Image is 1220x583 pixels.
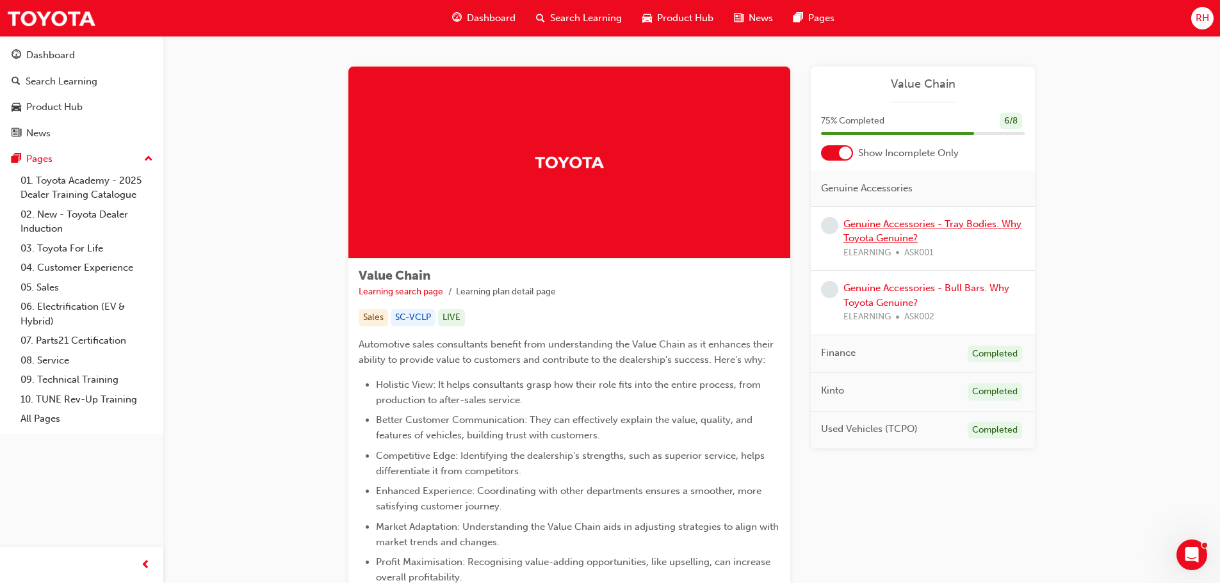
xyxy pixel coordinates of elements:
[968,422,1022,439] div: Completed
[359,286,443,297] a: Learning search page
[6,4,96,33] img: Trak
[15,331,158,351] a: 07. Parts21 Certification
[5,41,158,147] button: DashboardSearch LearningProduct HubNews
[376,521,781,548] span: Market Adaptation: Understanding the Value Chain aids in adjusting strategies to align with marke...
[536,10,545,26] span: search-icon
[821,383,844,398] span: Kinto
[808,11,834,26] span: Pages
[5,95,158,119] a: Product Hub
[968,383,1022,401] div: Completed
[843,246,891,260] span: ELEARNING
[12,50,21,61] span: guage-icon
[632,5,724,31] a: car-iconProduct Hub
[15,239,158,259] a: 03. Toyota For Life
[821,77,1025,92] a: Value Chain
[534,151,605,173] img: Trak
[734,10,744,26] span: news-icon
[26,126,51,141] div: News
[15,171,158,205] a: 01. Toyota Academy - 2025 Dealer Training Catalogue
[968,346,1022,363] div: Completed
[15,278,158,298] a: 05. Sales
[1000,113,1022,130] div: 6 / 8
[359,339,776,365] span: Automotive sales consultants benefit from understanding the Value Chain as it enhances their abil...
[5,44,158,67] a: Dashboard
[821,422,918,436] span: Used Vehicles (TCPO)
[144,151,153,168] span: up-icon
[5,70,158,93] a: Search Learning
[452,10,462,26] span: guage-icon
[15,409,158,429] a: All Pages
[26,74,97,89] div: Search Learning
[141,557,150,573] span: prev-icon
[550,11,622,26] span: Search Learning
[15,351,158,371] a: 08. Service
[12,102,21,113] span: car-icon
[843,218,1021,244] a: Genuine Accessories - Tray Bodies. Why Toyota Genuine?
[724,5,783,31] a: news-iconNews
[359,268,430,283] span: Value Chain
[26,48,75,63] div: Dashboard
[821,281,838,298] span: learningRecordVerb_NONE-icon
[821,346,856,360] span: Finance
[391,309,435,326] div: SC-VCLP
[783,5,845,31] a: pages-iconPages
[12,154,21,165] span: pages-icon
[456,285,556,299] li: Learning plan detail page
[376,450,767,477] span: Competitive Edge: Identifying the dealership's strengths, such as superior service, helps differe...
[376,414,755,441] span: Better Customer Communication: They can effectively explain the value, quality, and features of v...
[15,297,158,331] a: 06. Electrification (EV & Hybrid)
[5,147,158,171] button: Pages
[749,11,773,26] span: News
[438,309,465,326] div: LIVE
[15,205,158,239] a: 02. New - Toyota Dealer Induction
[12,128,21,140] span: news-icon
[821,217,838,234] span: learningRecordVerb_NONE-icon
[821,114,884,129] span: 75 % Completed
[843,282,1009,308] a: Genuine Accessories - Bull Bars. Why Toyota Genuine?
[5,122,158,145] a: News
[442,5,526,31] a: guage-iconDashboard
[904,246,934,260] span: ASK001
[15,258,158,278] a: 04. Customer Experience
[26,152,53,166] div: Pages
[467,11,516,26] span: Dashboard
[1196,11,1209,26] span: RH
[15,390,158,410] a: 10. TUNE Rev-Up Training
[359,309,388,326] div: Sales
[858,146,959,161] span: Show Incomplete Only
[376,485,764,512] span: Enhanced Experience: Coordinating with other departments ensures a smoother, more satisfying cust...
[793,10,803,26] span: pages-icon
[376,379,763,406] span: Holistic View: It helps consultants grasp how their role fits into the entire process, from produ...
[904,310,934,324] span: ASK002
[12,76,20,88] span: search-icon
[26,100,83,115] div: Product Hub
[526,5,632,31] a: search-iconSearch Learning
[376,556,773,583] span: Profit Maximisation: Recognising value-adding opportunities, like upselling, can increase overall...
[642,10,652,26] span: car-icon
[843,310,891,324] span: ELEARNING
[821,181,913,196] span: Genuine Accessories
[1176,539,1207,570] iframe: Intercom live chat
[1191,7,1214,29] button: RH
[657,11,713,26] span: Product Hub
[15,370,158,390] a: 09. Technical Training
